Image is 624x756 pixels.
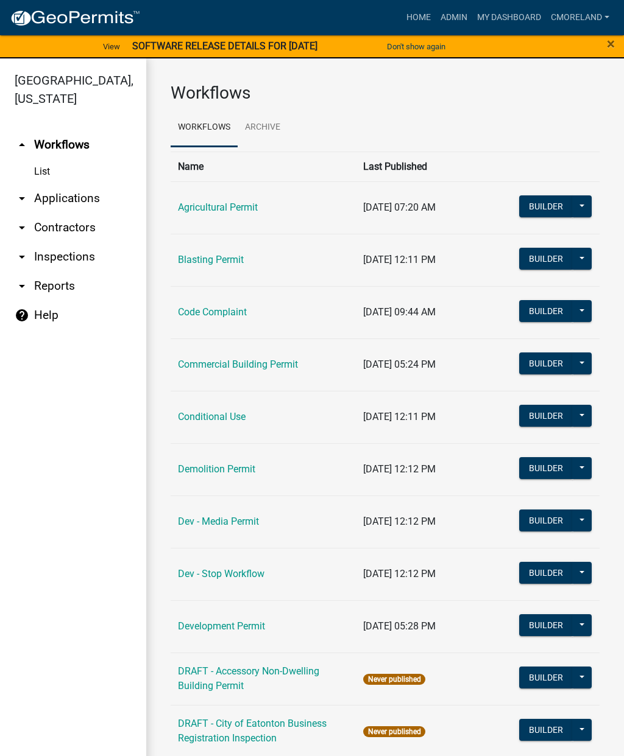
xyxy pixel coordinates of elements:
i: arrow_drop_down [15,220,29,235]
span: [DATE] 05:24 PM [363,359,436,370]
button: Builder [519,352,573,374]
a: My Dashboard [472,6,546,29]
a: Conditional Use [178,411,246,422]
a: Workflows [171,108,238,147]
button: Builder [519,300,573,322]
i: help [15,308,29,323]
span: Never published [363,726,425,737]
a: Development Permit [178,620,265,632]
a: Blasting Permit [178,254,244,265]
button: Builder [519,248,573,270]
button: Builder [519,719,573,741]
span: [DATE] 07:20 AM [363,201,436,213]
i: arrow_drop_down [15,279,29,293]
a: Commercial Building Permit [178,359,298,370]
i: arrow_drop_down [15,250,29,264]
button: Builder [519,667,573,688]
i: arrow_drop_up [15,138,29,152]
span: [DATE] 12:12 PM [363,463,436,475]
span: [DATE] 12:12 PM [363,568,436,579]
button: Builder [519,614,573,636]
a: Demolition Permit [178,463,255,475]
strong: SOFTWARE RELEASE DETAILS FOR [DATE] [132,40,317,52]
span: [DATE] 12:11 PM [363,254,436,265]
button: Don't show again [382,37,450,57]
button: Builder [519,195,573,217]
span: Never published [363,674,425,685]
button: Builder [519,457,573,479]
span: × [607,35,615,52]
a: Archive [238,108,288,147]
a: Agricultural Permit [178,201,258,213]
a: Dev - Media Permit [178,516,259,527]
span: [DATE] 12:12 PM [363,516,436,527]
span: [DATE] 09:44 AM [363,306,436,318]
button: Builder [519,509,573,531]
a: Home [402,6,436,29]
a: View [98,37,125,57]
button: Close [607,37,615,51]
i: arrow_drop_down [15,191,29,206]
a: Code Complaint [178,306,247,318]
a: cmoreland [546,6,614,29]
th: Name [171,152,356,181]
h3: Workflows [171,83,600,103]
a: DRAFT - Accessory Non-Dwelling Building Permit [178,665,319,691]
span: [DATE] 05:28 PM [363,620,436,632]
button: Builder [519,562,573,584]
button: Builder [519,405,573,427]
a: DRAFT - City of Eatonton Business Registration Inspection [178,718,327,744]
a: Dev - Stop Workflow [178,568,264,579]
a: Admin [436,6,472,29]
span: [DATE] 12:11 PM [363,411,436,422]
th: Last Published [356,152,511,181]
